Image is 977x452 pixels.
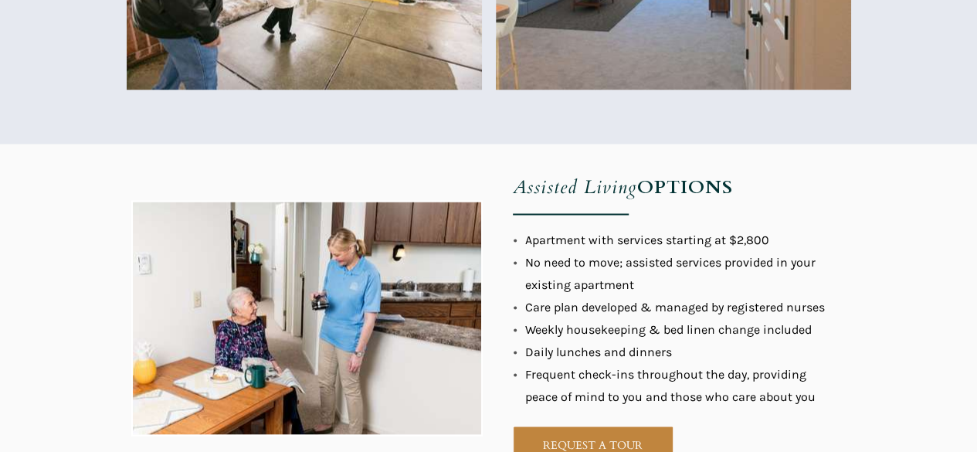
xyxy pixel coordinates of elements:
span: Frequent check-ins throughout the day, providing peace of mind to you and those who care about you [525,366,816,403]
span: Daily lunches and dinners [525,344,672,359]
span: Care plan developed & managed by registered nurses [525,299,825,314]
span: Weekly housekeeping & bed linen change included [525,321,812,336]
strong: OPTIONS [637,174,733,199]
span: Apartment with services starting at $2,800 [525,232,769,246]
em: Assisted Living [513,174,637,199]
span: No need to move; assisted services provided in your existing apartment [525,254,816,291]
span: REQUEST A TOUR [514,438,673,451]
